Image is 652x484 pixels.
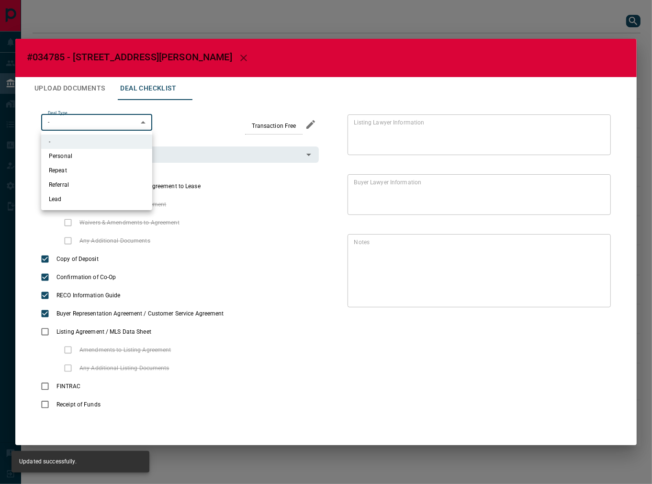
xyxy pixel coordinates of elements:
li: Repeat [41,163,152,178]
div: Updated successfully. [19,454,77,470]
li: Referral [41,178,152,192]
li: Personal [41,149,152,163]
li: Lead [41,192,152,206]
li: - [41,135,152,149]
